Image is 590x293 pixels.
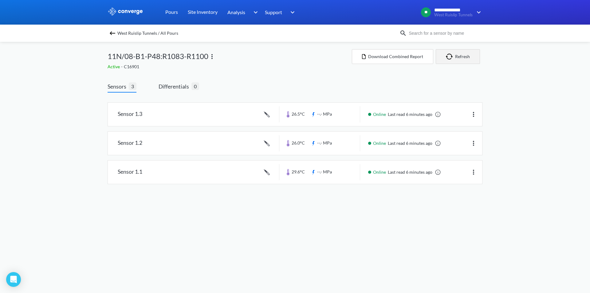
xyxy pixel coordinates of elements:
[129,82,136,90] span: 3
[108,63,352,70] div: C16901
[108,82,129,91] span: Sensors
[117,29,178,38] span: West Ruislip Tunnels / All Pours
[109,30,116,37] img: backspace.svg
[108,50,208,62] span: 11N/08-B1-P48:R1083-R1100
[250,9,259,16] img: downArrow.svg
[362,54,366,59] img: icon-file.svg
[470,140,477,147] img: more.svg
[352,49,433,64] button: Download Combined Report
[6,272,21,287] div: Open Intercom Messenger
[159,82,191,91] span: Differentials
[407,30,481,37] input: Search for a sensor by name
[265,8,282,16] span: Support
[108,7,143,15] img: logo_ewhite.svg
[473,9,482,16] img: downArrow.svg
[446,53,455,60] img: icon-refresh.svg
[436,49,480,64] button: Refresh
[227,8,245,16] span: Analysis
[286,9,296,16] img: downArrow.svg
[191,82,199,90] span: 0
[399,30,407,37] img: icon-search.svg
[208,53,216,60] img: more.svg
[470,168,477,176] img: more.svg
[108,64,121,69] span: Active
[121,64,124,69] span: -
[470,111,477,118] img: more.svg
[434,13,473,17] span: West Ruislip Tunnels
